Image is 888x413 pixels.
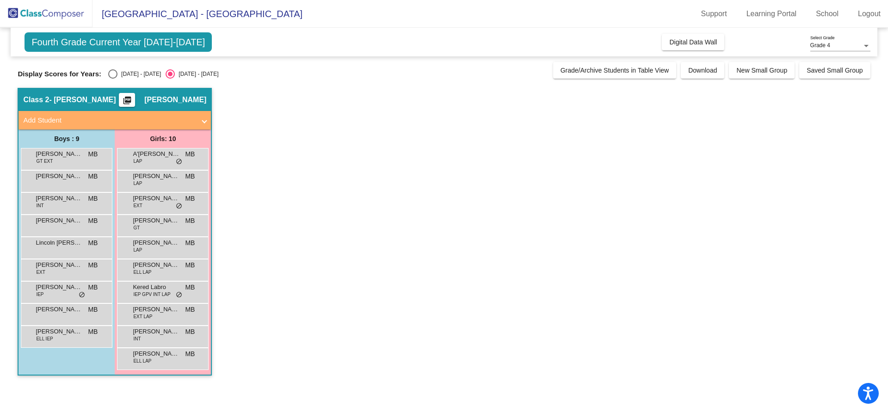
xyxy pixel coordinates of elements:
[561,67,669,74] span: Grade/Archive Students in Table View
[133,349,179,358] span: [PERSON_NAME]
[739,6,804,21] a: Learning Portal
[185,327,195,337] span: MB
[175,70,218,78] div: [DATE] - [DATE]
[851,6,888,21] a: Logout
[36,260,82,270] span: [PERSON_NAME]
[176,203,182,210] span: do_not_disturb_alt
[662,34,724,50] button: Digital Data Wall
[133,202,142,209] span: EXT
[185,194,195,203] span: MB
[36,305,82,314] span: [PERSON_NAME]
[88,283,98,292] span: MB
[88,327,98,337] span: MB
[185,216,195,226] span: MB
[122,96,133,109] mat-icon: picture_as_pdf
[133,358,151,364] span: ELL LAP
[133,194,179,203] span: [PERSON_NAME]
[36,291,43,298] span: IEP
[133,260,179,270] span: [PERSON_NAME]
[681,62,724,79] button: Download
[669,38,717,46] span: Digital Data Wall
[133,305,179,314] span: [PERSON_NAME]
[88,305,98,314] span: MB
[18,111,211,129] mat-expansion-panel-header: Add Student
[133,149,179,159] span: A'[PERSON_NAME]
[185,172,195,181] span: MB
[807,67,863,74] span: Saved Small Group
[36,158,53,165] span: GT EXT
[185,283,195,292] span: MB
[36,216,82,225] span: [PERSON_NAME]
[133,172,179,181] span: [PERSON_NAME]
[36,194,82,203] span: [PERSON_NAME]
[49,95,116,105] span: - [PERSON_NAME]
[553,62,677,79] button: Grade/Archive Students in Table View
[36,238,82,247] span: Lincoln [PERSON_NAME]
[133,291,170,298] span: IEP GPV INT LAP
[688,67,717,74] span: Download
[23,95,49,105] span: Class 2
[133,158,142,165] span: LAP
[144,95,206,105] span: [PERSON_NAME]
[133,224,140,231] span: GT
[25,32,212,52] span: Fourth Grade Current Year [DATE]-[DATE]
[810,42,830,49] span: Grade 4
[176,158,182,166] span: do_not_disturb_alt
[185,305,195,314] span: MB
[176,291,182,299] span: do_not_disturb_alt
[88,149,98,159] span: MB
[117,70,161,78] div: [DATE] - [DATE]
[133,247,142,253] span: LAP
[736,67,787,74] span: New Small Group
[185,349,195,359] span: MB
[36,149,82,159] span: [PERSON_NAME]
[185,238,195,248] span: MB
[18,129,115,148] div: Boys : 9
[133,269,151,276] span: ELL LAP
[36,172,82,181] span: [PERSON_NAME]
[133,216,179,225] span: [PERSON_NAME]
[115,129,211,148] div: Girls: 10
[694,6,734,21] a: Support
[36,327,82,336] span: [PERSON_NAME]
[88,260,98,270] span: MB
[23,115,195,126] mat-panel-title: Add Student
[133,313,152,320] span: EXT LAP
[133,238,179,247] span: [PERSON_NAME]
[808,6,846,21] a: School
[79,291,85,299] span: do_not_disturb_alt
[88,238,98,248] span: MB
[36,335,53,342] span: ELL IEP
[729,62,795,79] button: New Small Group
[185,260,195,270] span: MB
[88,194,98,203] span: MB
[133,327,179,336] span: [PERSON_NAME] [PERSON_NAME]
[133,283,179,292] span: Kered Labro
[108,69,218,79] mat-radio-group: Select an option
[36,283,82,292] span: [PERSON_NAME]
[88,216,98,226] span: MB
[92,6,302,21] span: [GEOGRAPHIC_DATA] - [GEOGRAPHIC_DATA]
[133,335,141,342] span: INT
[185,149,195,159] span: MB
[133,180,142,187] span: LAP
[36,202,43,209] span: INT
[119,93,135,107] button: Print Students Details
[799,62,870,79] button: Saved Small Group
[18,70,101,78] span: Display Scores for Years:
[88,172,98,181] span: MB
[36,269,45,276] span: EXT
